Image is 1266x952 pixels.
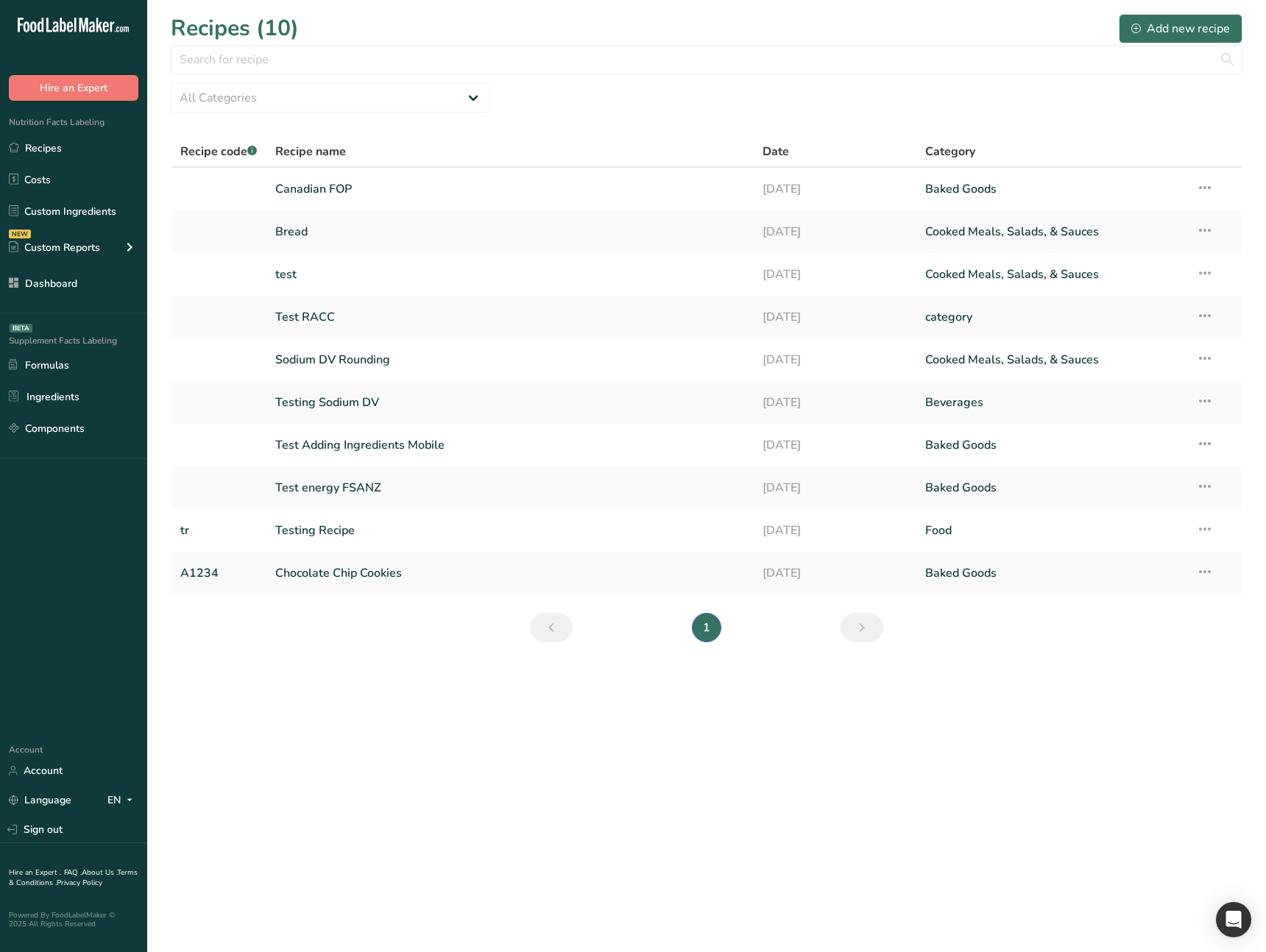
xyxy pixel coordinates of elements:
a: Cooked Meals, Salads, & Sauces [925,344,1178,375]
a: [DATE] [763,344,908,375]
a: Testing Sodium DV [275,387,746,418]
div: EN [107,792,138,809]
a: [DATE] [763,387,908,418]
a: Beverages [925,387,1178,418]
span: Recipe name [275,143,346,160]
a: test [275,259,746,290]
span: Recipe code [180,143,257,160]
a: [DATE] [763,515,908,546]
a: Hire an Expert . [9,867,61,878]
a: Cooked Meals, Salads, & Sauces [925,216,1178,247]
div: NEW [9,230,31,238]
a: Sodium DV Rounding [275,344,746,375]
a: [DATE] [763,216,908,247]
a: Terms & Conditions . [9,867,138,888]
a: Test energy FSANZ [275,472,746,503]
input: Search for recipe [171,45,1242,74]
a: Testing Recipe [275,515,746,546]
a: Bread [275,216,746,247]
a: About Us . [82,867,117,878]
div: Powered By FoodLabelMaker © 2025 All Rights Reserved [9,911,138,928]
a: Food [925,515,1178,546]
button: Add new recipe [1119,14,1242,43]
a: A1234 [180,558,258,589]
span: Date [763,143,789,160]
a: [DATE] [763,302,908,333]
a: Next page [841,613,883,642]
a: Canadian FOP [275,174,746,205]
a: Test Adding Ingredients Mobile [275,430,746,461]
a: Privacy Policy [57,878,102,888]
a: Baked Goods [925,472,1178,503]
a: Baked Goods [925,430,1178,461]
span: Category [925,143,975,160]
a: Chocolate Chip Cookies [275,558,746,589]
button: Hire an Expert [9,75,138,101]
a: Test RACC [275,302,746,333]
div: Add new recipe [1131,20,1230,38]
a: Baked Goods [925,558,1178,589]
a: Baked Goods [925,174,1178,205]
a: [DATE] [763,558,908,589]
a: FAQ . [64,867,82,878]
a: Cooked Meals, Salads, & Sauces [925,259,1178,290]
div: Open Intercom Messenger [1216,902,1251,937]
h1: Recipes (10) [171,12,299,45]
a: [DATE] [763,430,908,461]
a: [DATE] [763,174,908,205]
a: category [925,302,1178,333]
a: Language [9,787,71,813]
a: [DATE] [763,472,908,503]
div: Custom Reports [9,240,100,255]
a: tr [180,515,258,546]
a: Previous page [530,613,573,642]
div: BETA [10,324,32,333]
a: [DATE] [763,259,908,290]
